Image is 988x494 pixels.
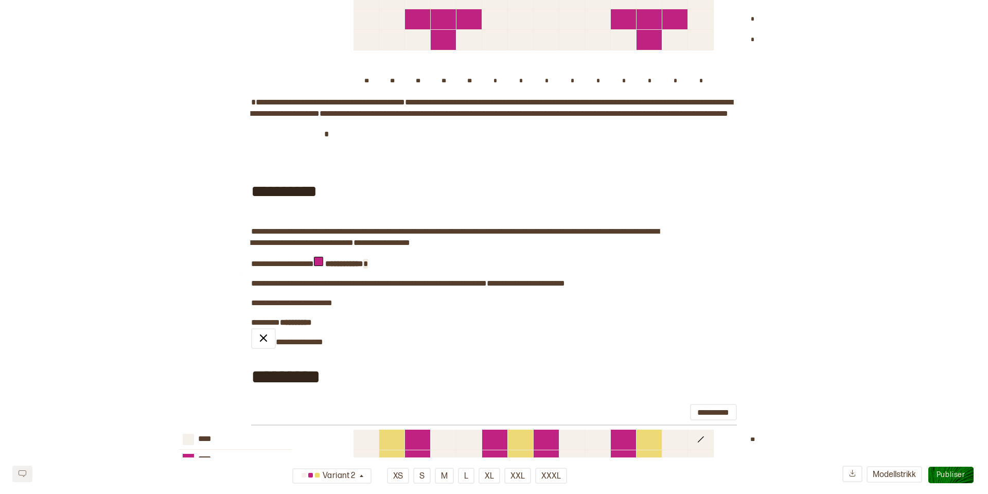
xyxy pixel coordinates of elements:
[435,468,454,484] button: M
[413,468,431,484] button: S
[292,468,372,484] button: Variant 2
[928,467,974,483] button: Publiser
[479,468,500,484] button: XL
[535,468,567,484] button: XXXL
[504,468,531,484] button: XXL
[298,468,358,485] div: Variant 2
[937,470,965,479] span: Publiser
[867,466,922,483] button: Modellstrikk
[458,468,474,484] button: L
[387,468,409,484] button: XS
